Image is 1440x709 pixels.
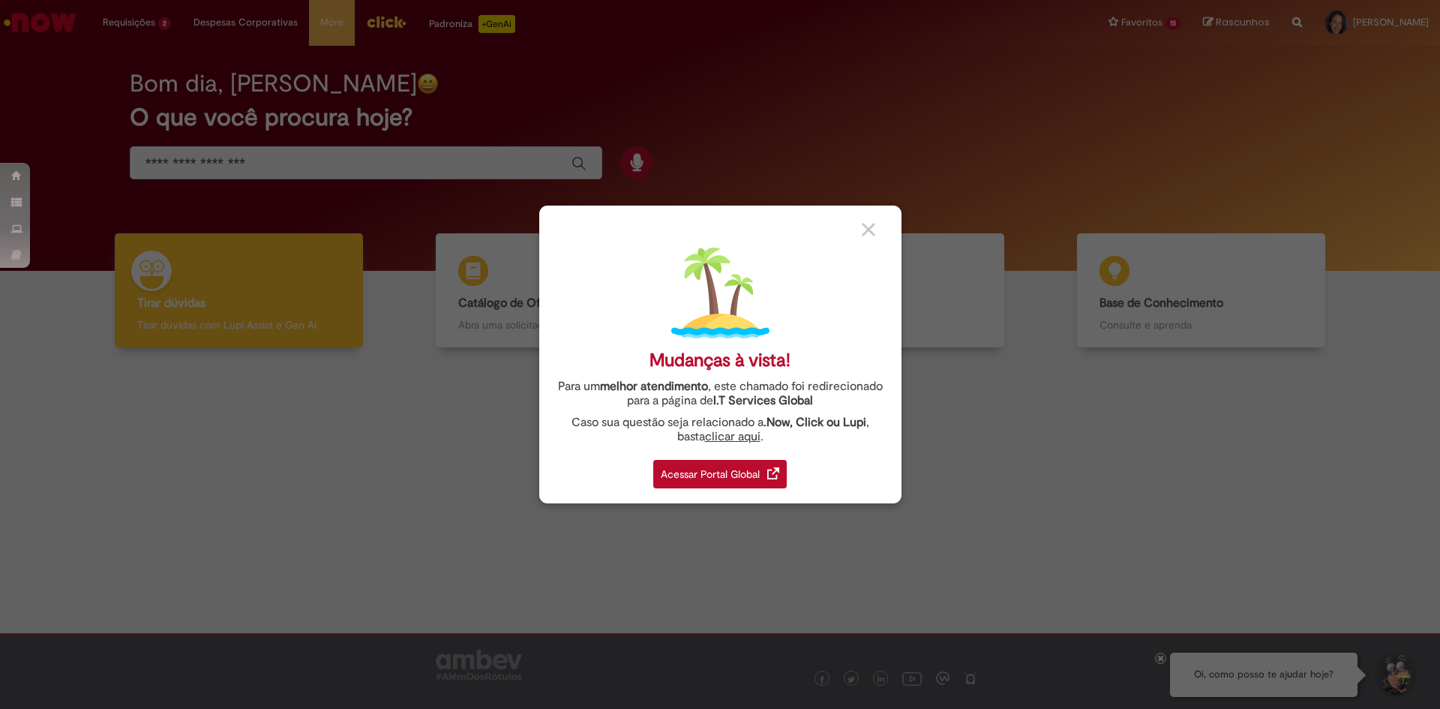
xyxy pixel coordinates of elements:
div: Mudanças à vista! [649,350,790,371]
div: Para um , este chamado foi redirecionado para a página de [550,380,890,408]
strong: melhor atendimento [600,379,708,394]
img: redirect_link.png [767,467,779,479]
img: close_button_grey.png [862,223,875,236]
a: I.T Services Global [713,385,813,408]
div: Acessar Portal Global [653,460,787,488]
a: clicar aqui [705,421,760,444]
div: Caso sua questão seja relacionado a , basta . [550,416,890,444]
a: Acessar Portal Global [653,452,787,488]
img: island.png [671,244,769,342]
strong: .Now, Click ou Lupi [763,415,866,430]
